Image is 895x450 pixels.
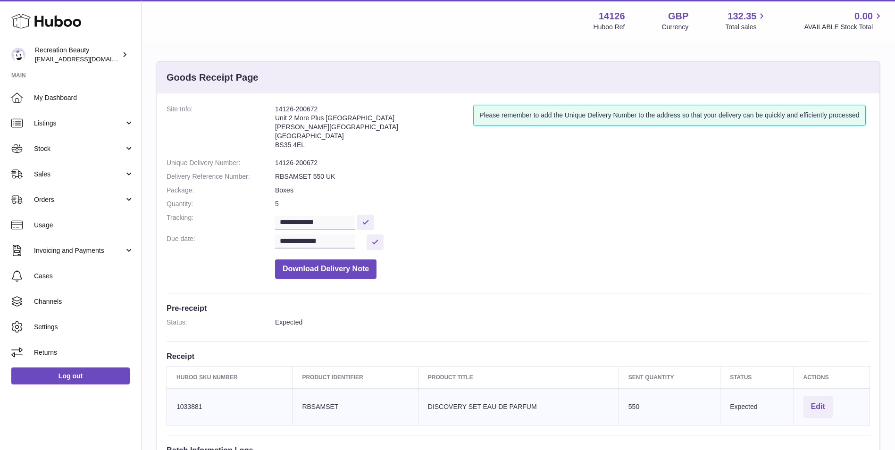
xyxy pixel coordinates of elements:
[594,23,625,32] div: Huboo Ref
[11,48,25,62] img: internalAdmin-14126@internal.huboo.com
[619,366,720,388] th: Sent Quantity
[167,213,275,230] dt: Tracking:
[275,158,870,167] dd: 14126-200672
[167,318,275,327] dt: Status:
[167,388,293,425] td: 1033881
[34,221,134,230] span: Usage
[34,195,124,204] span: Orders
[599,10,625,23] strong: 14126
[668,10,688,23] strong: GBP
[11,367,130,384] a: Log out
[167,234,275,250] dt: Due date:
[167,71,259,84] h3: Goods Receipt Page
[275,318,870,327] dd: Expected
[619,388,720,425] td: 550
[725,10,767,32] a: 132.35 Total sales
[34,246,124,255] span: Invoicing and Payments
[35,46,120,64] div: Recreation Beauty
[725,23,767,32] span: Total sales
[167,351,870,361] h3: Receipt
[34,297,134,306] span: Channels
[418,366,619,388] th: Product title
[293,366,418,388] th: Product Identifier
[167,172,275,181] dt: Delivery Reference Number:
[804,10,884,32] a: 0.00 AVAILABLE Stock Total
[167,200,275,208] dt: Quantity:
[473,105,865,126] div: Please remember to add the Unique Delivery Number to the address so that your delivery can be qui...
[34,93,134,102] span: My Dashboard
[275,200,870,208] dd: 5
[728,10,756,23] span: 132.35
[167,303,870,313] h3: Pre-receipt
[167,158,275,167] dt: Unique Delivery Number:
[34,272,134,281] span: Cases
[275,172,870,181] dd: RBSAMSET 550 UK
[418,388,619,425] td: DISCOVERY SET EAU DE PARFUM
[35,55,139,63] span: [EMAIL_ADDRESS][DOMAIN_NAME]
[794,366,870,388] th: Actions
[34,323,134,332] span: Settings
[854,10,873,23] span: 0.00
[803,396,833,418] button: Edit
[804,23,884,32] span: AVAILABLE Stock Total
[34,170,124,179] span: Sales
[167,366,293,388] th: Huboo SKU Number
[720,388,794,425] td: Expected
[34,119,124,128] span: Listings
[275,186,870,195] dd: Boxes
[275,259,376,279] button: Download Delivery Note
[167,186,275,195] dt: Package:
[275,105,473,154] address: 14126-200672 Unit 2 More Plus [GEOGRAPHIC_DATA] [PERSON_NAME][GEOGRAPHIC_DATA] [GEOGRAPHIC_DATA] ...
[293,388,418,425] td: RBSAMSET
[720,366,794,388] th: Status
[662,23,689,32] div: Currency
[167,105,275,154] dt: Site Info:
[34,144,124,153] span: Stock
[34,348,134,357] span: Returns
